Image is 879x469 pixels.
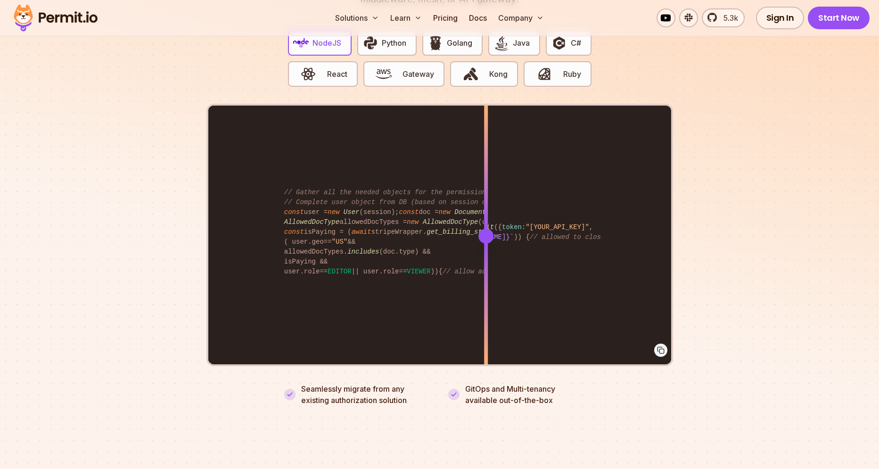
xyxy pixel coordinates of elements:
span: new [328,208,339,216]
span: await [352,228,371,236]
span: const [284,208,304,216]
span: Gateway [403,68,434,80]
span: geo [312,238,324,246]
span: 5.3k [718,12,738,24]
span: type [399,248,415,255]
span: // Complete user object from DB (based on session object, only 3 DB queries...) [284,198,597,206]
img: Kong [463,66,479,82]
span: "US" [332,238,348,246]
span: includes [347,248,379,255]
img: Gateway [376,66,392,82]
span: AllowedDocType [284,218,340,226]
span: // Gather all the needed objects for the permission check [284,189,510,196]
span: EDITOR [328,268,351,275]
img: Ruby [536,66,552,82]
span: new [407,218,419,226]
span: VIEWER [407,268,430,275]
span: get_billing_status [427,228,498,236]
span: Python [382,37,406,49]
span: AllowedDocType [423,218,478,226]
span: const [284,228,304,236]
span: Document [454,208,486,216]
button: Learn [386,8,426,27]
span: Golang [447,37,472,49]
p: Seamlessly migrate from any existing authorization solution [301,383,431,406]
span: React [327,68,347,80]
code: user = (session); doc = ( , , session. ); allowedDocTypes = (user. ); isPaying = ( stripeWrapper.... [278,180,601,284]
p: GitOps and Multi-tenancy available out-of-the-box [465,383,555,406]
span: "[YOUR_API_KEY]" [526,223,589,231]
img: Golang [427,35,444,51]
button: Company [494,8,548,27]
span: Kong [489,68,508,80]
a: Pricing [429,8,461,27]
span: User [344,208,360,216]
span: token [502,223,522,231]
a: Docs [465,8,491,27]
span: role [383,268,399,275]
a: Start Now [808,7,870,29]
span: // allowed to close issue [530,233,629,241]
span: Java [513,37,530,49]
span: NodeJS [312,37,341,49]
span: C# [571,37,581,49]
span: // allow access [443,268,502,275]
span: new [439,208,451,216]
img: Java [493,35,509,51]
span: const [399,208,419,216]
span: Ruby [563,68,581,80]
a: Sign In [756,7,805,29]
img: NodeJS [293,35,309,51]
img: C# [551,35,567,51]
img: Python [362,35,378,51]
span: role [304,268,320,275]
img: Permit logo [9,2,102,34]
button: Solutions [331,8,383,27]
a: 5.3k [702,8,745,27]
img: React [300,66,316,82]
